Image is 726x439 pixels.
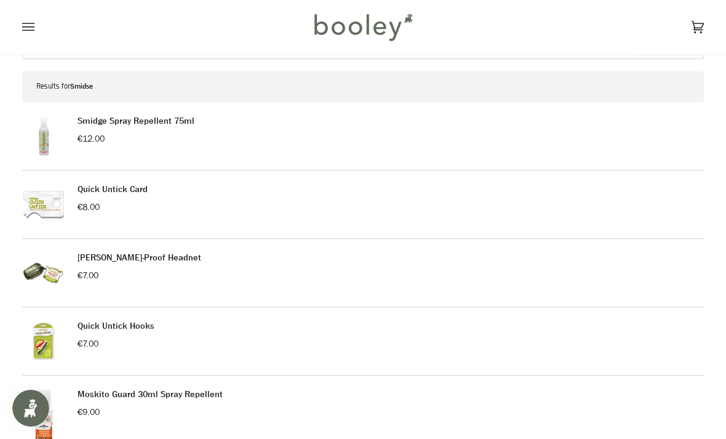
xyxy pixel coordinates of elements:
[70,81,93,92] span: Smidse
[22,115,65,158] img: Smidge Spray Repellent 75ml - Booley Galway
[36,78,690,95] p: Results for
[78,133,105,145] span: €12.00
[78,270,98,281] span: €7.00
[78,201,100,213] span: €8.00
[78,252,201,264] a: [PERSON_NAME]-Proof Headnet
[78,338,98,350] span: €7.00
[78,406,100,418] span: €9.00
[12,390,49,427] iframe: Button to open loyalty program pop-up
[309,9,417,45] img: Booley
[78,389,223,400] a: Moskito Guard 30ml Spray Repellent
[78,115,194,127] a: Smidge Spray Repellent 75ml
[78,183,148,195] a: Quick Untick Card
[78,320,154,332] a: Quick Untick Hooks
[22,183,65,226] img: Smidge Quick Untick Card - Booley Galway
[22,320,65,363] img: Smidge Quick Untick Hooks - Booley Galway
